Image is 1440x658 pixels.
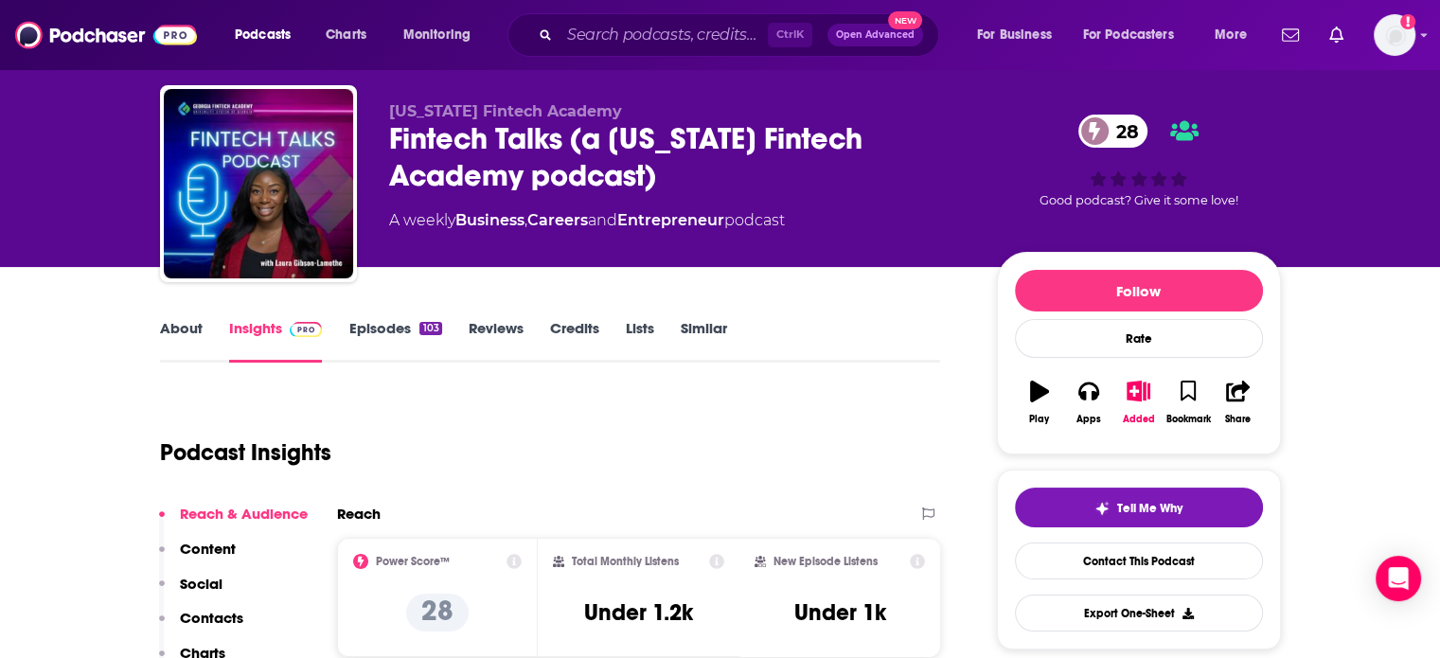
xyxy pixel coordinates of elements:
div: 103 [419,322,441,335]
a: Charts [313,20,378,50]
h3: Under 1k [794,598,886,627]
a: Contact This Podcast [1015,542,1263,579]
span: For Business [977,22,1052,48]
span: , [524,211,527,229]
span: Good podcast? Give it some love! [1040,193,1238,207]
div: Apps [1076,414,1101,425]
a: Entrepreneur [617,211,724,229]
a: Show notifications dropdown [1274,19,1307,51]
button: open menu [390,20,495,50]
button: Share [1213,368,1262,436]
button: open menu [1201,20,1271,50]
h1: Podcast Insights [160,438,331,467]
button: Follow [1015,270,1263,311]
span: Open Advanced [836,30,915,40]
button: open menu [964,20,1076,50]
div: Search podcasts, credits, & more... [525,13,957,57]
input: Search podcasts, credits, & more... [560,20,768,50]
button: Content [159,540,236,575]
button: Bookmark [1164,368,1213,436]
button: open menu [1071,20,1201,50]
div: Share [1225,414,1251,425]
button: Apps [1064,368,1113,436]
p: Social [180,575,222,593]
button: Reach & Audience [159,505,308,540]
span: Monitoring [403,22,471,48]
div: Rate [1015,319,1263,358]
button: Added [1113,368,1163,436]
span: Ctrl K [768,23,812,47]
div: Added [1123,414,1155,425]
span: Charts [326,22,366,48]
div: A weekly podcast [389,209,785,232]
div: Open Intercom Messenger [1376,556,1421,601]
a: About [160,319,203,363]
img: Podchaser Pro [290,322,323,337]
span: New [888,11,922,29]
span: Tell Me Why [1117,501,1182,516]
button: tell me why sparkleTell Me Why [1015,488,1263,527]
span: Logged in as cmand-c [1374,14,1415,56]
button: Open AdvancedNew [827,24,923,46]
a: Show notifications dropdown [1322,19,1351,51]
p: 28 [406,594,469,631]
img: User Profile [1374,14,1415,56]
span: More [1215,22,1247,48]
img: Podchaser - Follow, Share and Rate Podcasts [15,17,197,53]
span: 28 [1097,115,1148,148]
p: Reach & Audience [180,505,308,523]
h3: Under 1.2k [584,598,693,627]
p: Content [180,540,236,558]
h2: Power Score™ [376,555,450,568]
span: For Podcasters [1083,22,1174,48]
span: and [588,211,617,229]
h2: Total Monthly Listens [572,555,679,568]
img: tell me why sparkle [1094,501,1110,516]
a: Business [455,211,524,229]
span: [US_STATE] Fintech Academy [389,102,622,120]
button: Show profile menu [1374,14,1415,56]
p: Contacts [180,609,243,627]
a: Credits [550,319,599,363]
div: Play [1029,414,1049,425]
h2: Reach [337,505,381,523]
button: Export One-Sheet [1015,595,1263,631]
a: InsightsPodchaser Pro [229,319,323,363]
a: Careers [527,211,588,229]
a: Reviews [469,319,524,363]
div: Bookmark [1165,414,1210,425]
span: Podcasts [235,22,291,48]
a: Similar [681,319,727,363]
button: Play [1015,368,1064,436]
a: Lists [626,319,654,363]
button: Social [159,575,222,610]
button: Contacts [159,609,243,644]
h2: New Episode Listens [773,555,878,568]
div: 28Good podcast? Give it some love! [997,102,1281,220]
svg: Add a profile image [1400,14,1415,29]
a: 28 [1078,115,1148,148]
img: Fintech Talks (a Georgia Fintech Academy podcast) [164,89,353,278]
button: open menu [222,20,315,50]
a: Episodes103 [348,319,441,363]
